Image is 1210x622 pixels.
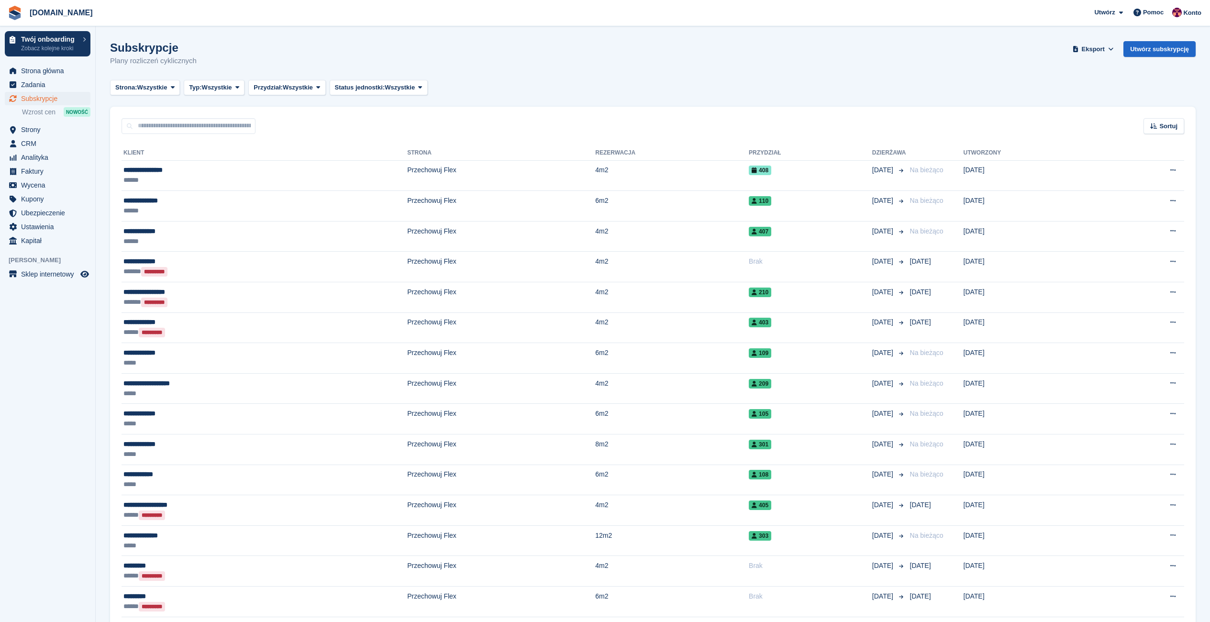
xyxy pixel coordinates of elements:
[872,561,895,571] span: [DATE]
[64,107,90,117] div: NOWOŚĆ
[910,257,931,265] span: [DATE]
[5,220,90,233] a: menu
[910,440,944,448] span: Na bieżąco
[122,145,407,161] th: Klient
[964,495,1108,526] td: [DATE]
[964,587,1108,617] td: [DATE]
[407,465,595,495] td: Przechowuj Flex
[872,287,895,297] span: [DATE]
[407,343,595,374] td: Przechowuj Flex
[21,92,78,105] span: Subskrypcje
[595,373,749,404] td: 4m2
[385,83,415,92] span: Wszystkie
[872,378,895,389] span: [DATE]
[910,166,944,174] span: Na bieżąco
[749,500,771,510] span: 405
[595,343,749,374] td: 6m2
[872,531,895,541] span: [DATE]
[910,227,944,235] span: Na bieżąco
[22,108,56,117] span: Wzrost cen
[964,191,1108,222] td: [DATE]
[910,379,944,387] span: Na bieżąco
[407,404,595,434] td: Przechowuj Flex
[910,501,931,509] span: [DATE]
[872,256,895,267] span: [DATE]
[910,532,944,539] span: Na bieżąco
[910,592,931,600] span: [DATE]
[595,282,749,313] td: 4m2
[910,410,944,417] span: Na bieżąco
[910,197,944,204] span: Na bieżąco
[749,145,872,161] th: Przydział
[21,36,78,43] p: Twój onboarding
[21,165,78,178] span: Faktury
[749,166,771,175] span: 408
[79,268,90,280] a: Podgląd sklepu
[21,192,78,206] span: Kupony
[872,226,895,236] span: [DATE]
[21,220,78,233] span: Ustawienia
[115,83,137,92] span: Strona:
[5,165,90,178] a: menu
[21,44,78,53] p: Zobacz kolejne kroki
[964,160,1108,191] td: [DATE]
[964,373,1108,404] td: [DATE]
[910,470,944,478] span: Na bieżąco
[595,465,749,495] td: 6m2
[407,587,595,617] td: Przechowuj Flex
[749,409,771,419] span: 105
[964,221,1108,252] td: [DATE]
[254,83,283,92] span: Przydział:
[910,288,931,296] span: [DATE]
[407,495,595,526] td: Przechowuj Flex
[5,267,90,281] a: menu
[964,556,1108,587] td: [DATE]
[248,80,325,96] button: Przydział: Wszystkie
[872,145,906,161] th: Dzierżawa
[407,282,595,313] td: Przechowuj Flex
[5,64,90,78] a: menu
[407,191,595,222] td: Przechowuj Flex
[21,267,78,281] span: Sklep internetowy
[21,123,78,136] span: Strony
[407,252,595,282] td: Przechowuj Flex
[1070,41,1116,57] button: Eksport
[407,556,595,587] td: Przechowuj Flex
[872,165,895,175] span: [DATE]
[595,252,749,282] td: 4m2
[407,373,595,404] td: Przechowuj Flex
[202,83,232,92] span: Wszystkie
[964,404,1108,434] td: [DATE]
[595,145,749,161] th: Rezerwacja
[1172,8,1182,17] img: Mateusz Kacwin
[872,439,895,449] span: [DATE]
[964,252,1108,282] td: [DATE]
[872,469,895,479] span: [DATE]
[1159,122,1177,131] span: Sortuj
[872,317,895,327] span: [DATE]
[872,500,895,510] span: [DATE]
[1183,8,1201,18] span: Konto
[22,107,90,117] a: Wzrost cen NOWOŚĆ
[910,318,931,326] span: [DATE]
[21,234,78,247] span: Kapitał
[5,92,90,105] a: menu
[749,531,771,541] span: 303
[749,288,771,297] span: 210
[407,221,595,252] td: Przechowuj Flex
[407,145,595,161] th: Strona
[872,409,895,419] span: [DATE]
[749,348,771,358] span: 109
[595,495,749,526] td: 4m2
[21,78,78,91] span: Zadania
[595,160,749,191] td: 4m2
[749,591,872,601] div: Brak
[5,192,90,206] a: menu
[407,434,595,465] td: Przechowuj Flex
[964,282,1108,313] td: [DATE]
[749,196,771,206] span: 110
[964,465,1108,495] td: [DATE]
[749,470,771,479] span: 108
[749,440,771,449] span: 301
[184,80,244,96] button: Typ: Wszystkie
